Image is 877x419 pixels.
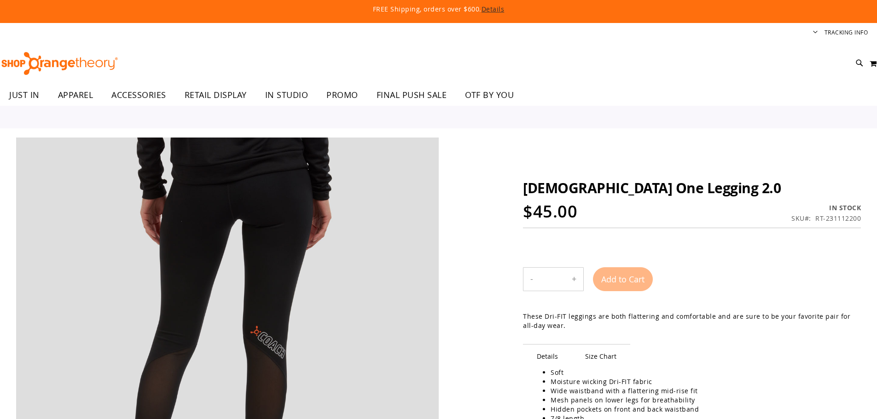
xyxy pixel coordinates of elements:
[523,200,577,223] span: $45.00
[367,85,456,106] a: FINAL PUSH SALE
[825,29,868,36] a: Tracking Info
[465,85,514,105] span: OTF BY YOU
[791,214,811,223] strong: SKU
[256,85,318,105] a: IN STUDIO
[565,268,583,291] button: Increase product quantity
[111,85,166,105] span: ACCESSORIES
[317,85,367,106] a: PROMO
[49,85,103,106] a: APPAREL
[523,312,861,330] p: These Dri-FIT leggings are both flattering and comfortable and are sure to be your favorite pair ...
[523,178,781,197] span: [DEMOGRAPHIC_DATA] One Legging 2.0
[102,85,175,106] a: ACCESSORIES
[523,268,540,291] button: Decrease product quantity
[482,5,505,13] a: Details
[265,85,308,105] span: IN STUDIO
[551,368,852,377] li: Soft
[185,85,247,105] span: RETAIL DISPLAY
[175,85,256,106] a: RETAIL DISPLAY
[551,377,852,386] li: Moisture wicking Dri-FIT fabric
[813,29,818,37] button: Account menu
[523,344,572,368] span: Details
[9,85,40,105] span: JUST IN
[791,203,861,212] div: In stock
[326,85,358,105] span: PROMO
[551,386,852,396] li: Wide waistband with a flattering mid-rise fit
[791,203,861,212] div: Availability
[551,396,852,405] li: Mesh panels on lower legs for breathability
[551,405,852,414] li: Hidden pockets on front and back waistband
[815,214,861,223] div: RT-231112200
[456,85,523,106] a: OTF BY YOU
[377,85,447,105] span: FINAL PUSH SALE
[571,344,630,368] span: Size Chart
[58,85,93,105] span: APPAREL
[163,5,715,14] p: FREE Shipping, orders over $600.
[540,268,565,290] input: Product quantity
